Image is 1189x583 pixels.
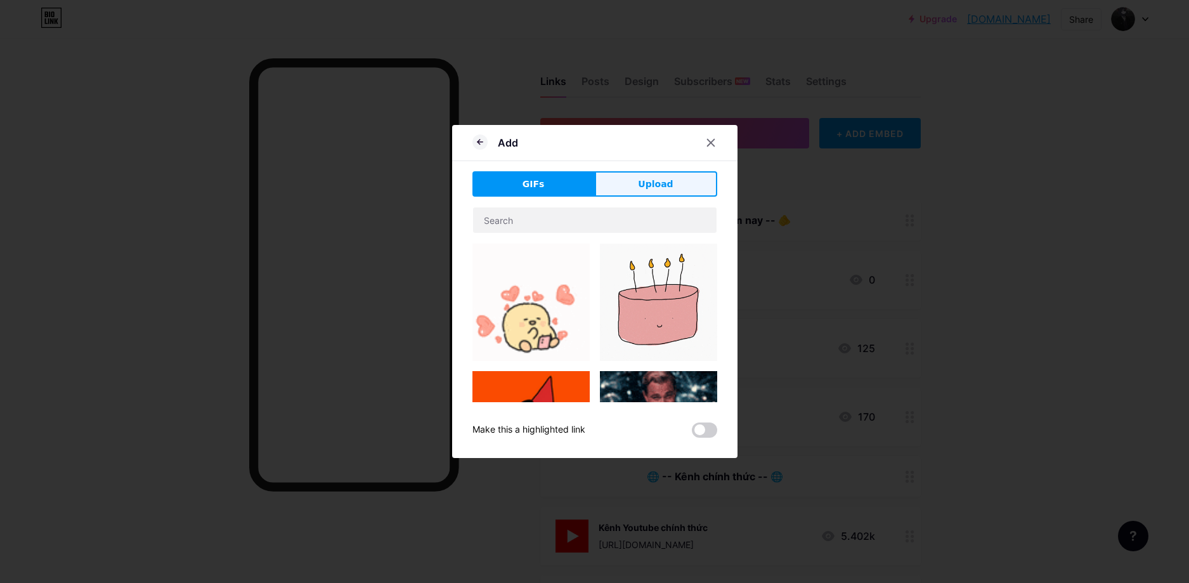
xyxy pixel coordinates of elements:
[498,135,518,150] div: Add
[472,171,595,197] button: GIFs
[472,371,590,488] img: Gihpy
[472,423,585,438] div: Make this a highlighted link
[600,244,717,361] img: Gihpy
[473,207,717,233] input: Search
[472,244,590,361] img: Gihpy
[595,171,717,197] button: Upload
[523,178,545,191] span: GIFs
[638,178,673,191] span: Upload
[600,371,717,439] img: Gihpy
